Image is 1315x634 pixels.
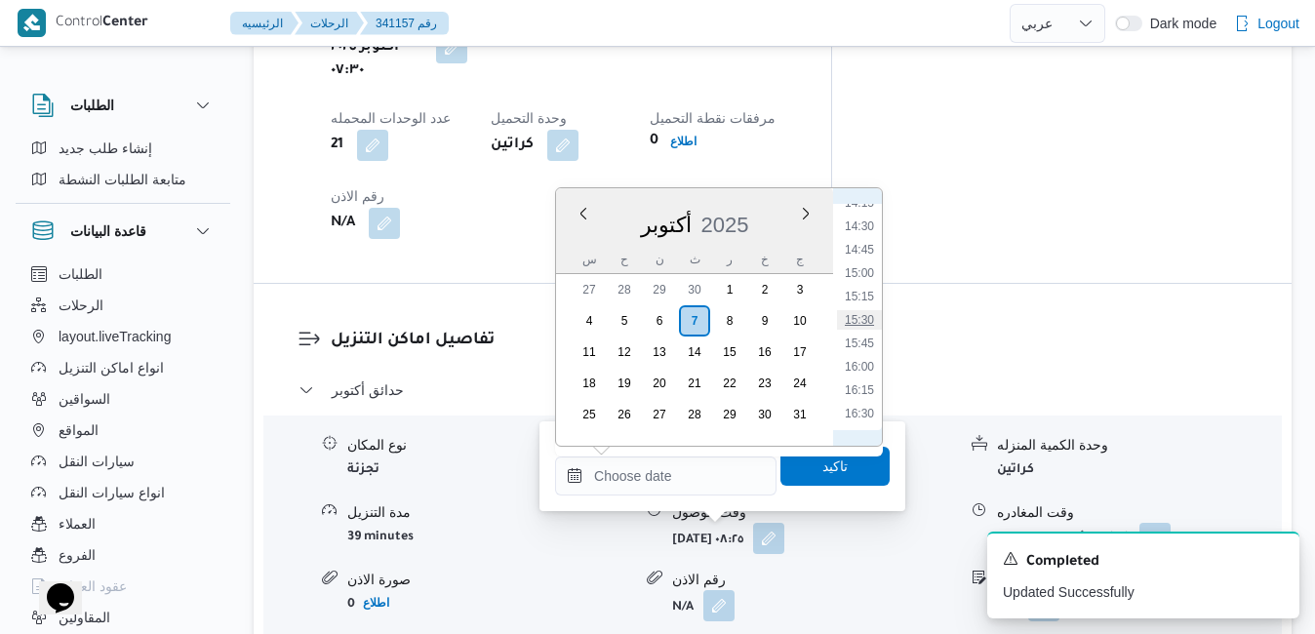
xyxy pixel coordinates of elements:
[59,387,110,411] span: السواقين
[837,217,882,236] li: 14:30
[679,305,710,337] div: day-7
[650,110,776,126] span: مرفقات نقطة التحميل
[18,9,46,37] img: X8yXhbKr1z7QwAAAABJRU5ErkJggg==
[837,357,882,376] li: 16:00
[59,450,135,473] span: سيارات النقل
[714,368,745,399] div: day-22
[572,274,817,430] div: month-٢٠٢٥-١٠
[360,12,449,35] button: 341157 رقم
[997,435,1281,456] div: وحدة الكمية المنزله
[574,337,605,368] div: day-11
[641,213,692,237] span: أكتوبر
[822,455,848,478] span: تاكيد
[574,246,605,273] div: س
[997,502,1281,523] div: وقت المغادره
[23,258,222,290] button: الطلبات
[714,274,745,305] div: day-1
[23,415,222,446] button: المواقع
[59,606,110,629] span: المقاولين
[491,110,567,126] span: وحدة التحميل
[749,274,780,305] div: day-2
[837,263,882,283] li: 15:00
[347,531,414,544] b: 39 minutes
[363,596,389,610] b: اطلاع
[609,246,640,273] div: ح
[784,274,816,305] div: day-3
[609,305,640,337] div: day-5
[837,427,882,447] li: 16:45
[672,502,956,523] div: وقت الوصول
[59,294,103,317] span: الرحلات
[784,246,816,273] div: ج
[59,543,96,567] span: الفروع
[23,133,222,164] button: إنشاء طلب جديد
[749,337,780,368] div: day-16
[331,134,343,157] b: 21
[23,508,222,539] button: العملاء
[1142,16,1216,31] span: Dark mode
[59,512,96,535] span: العملاء
[679,368,710,399] div: day-21
[574,274,605,305] div: day-27
[574,368,605,399] div: day-18
[70,94,114,117] h3: الطلبات
[749,246,780,273] div: خ
[1026,551,1099,575] span: Completed
[102,16,148,31] b: Center
[59,575,127,598] span: عقود العملاء
[700,212,750,238] div: Button. Open the year selector. 2025 is currently selected.
[23,539,222,571] button: الفروع
[23,321,222,352] button: layout.liveTracking
[609,368,640,399] div: day-19
[837,287,882,306] li: 15:15
[31,219,215,243] button: قاعدة البيانات
[347,435,631,456] div: نوع المكان
[644,246,675,273] div: ن
[574,305,605,337] div: day-4
[331,328,1248,354] h3: تفاصيل اماكن التنزيل
[347,463,379,477] b: تجزئة
[749,305,780,337] div: day-9
[1003,582,1284,603] p: Updated Successfully
[23,602,222,633] button: المقاولين
[644,399,675,430] div: day-27
[997,463,1034,477] b: كراتين
[23,571,222,602] button: عقود العملاء
[644,368,675,399] div: day-20
[609,337,640,368] div: day-12
[347,502,631,523] div: مدة التنزيل
[714,305,745,337] div: day-8
[16,133,230,203] div: الطلبات
[70,219,146,243] h3: قاعدة البيانات
[23,290,222,321] button: الرحلات
[672,570,956,590] div: رقم الاذن
[347,570,631,590] div: صورة الاذن
[780,447,890,486] button: تاكيد
[331,188,384,204] span: رقم الاذن
[644,305,675,337] div: day-6
[784,305,816,337] div: day-10
[662,130,704,153] button: اطلاع
[59,137,152,160] span: إنشاء طلب جديد
[837,380,882,400] li: 16:15
[644,337,675,368] div: day-13
[23,164,222,195] button: متابعة الطلبات النشطة
[332,378,404,402] span: حدائق أكتوبر
[714,337,745,368] div: day-15
[59,481,165,504] span: انواع سيارات النقل
[679,399,710,430] div: day-28
[784,399,816,430] div: day-31
[670,135,697,148] b: اطلاع
[679,274,710,305] div: day-30
[59,262,102,286] span: الطلبات
[672,601,694,614] b: N/A
[23,352,222,383] button: انواع اماكن التنزيل
[784,368,816,399] div: day-24
[650,130,658,153] b: 0
[837,404,882,423] li: 16:30
[837,334,882,353] li: 15:45
[679,337,710,368] div: day-14
[59,418,99,442] span: المواقع
[59,356,164,379] span: انواع اماكن التنزيل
